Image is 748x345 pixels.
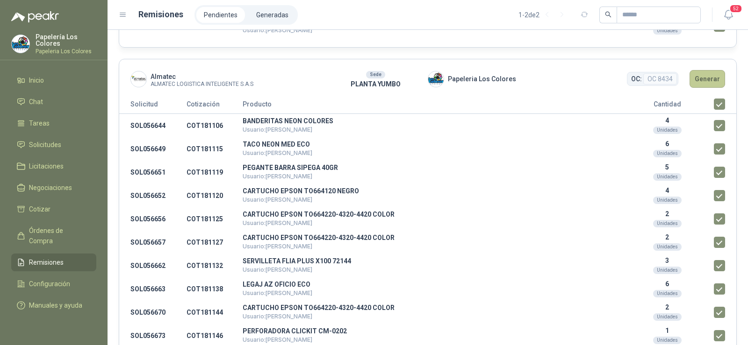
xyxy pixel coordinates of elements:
a: Manuales y ayuda [11,296,96,314]
span: Usuario: [PERSON_NAME] [243,196,312,203]
button: Generar [690,70,725,88]
td: SOL056662 [119,254,187,277]
th: Seleccionar/deseleccionar [714,99,736,114]
td: COT181144 [187,301,243,324]
span: Usuario: [PERSON_NAME] [243,266,312,273]
p: CARTUCHO EPSON TO664120 NEGRO [243,188,620,194]
p: PERFORADORA CLICKIT CM-0202 [243,328,620,334]
a: Licitaciones [11,157,96,175]
p: 4 [620,117,714,124]
span: 52 [729,4,742,13]
th: Producto [243,99,620,114]
p: CARTUCHO EPSON TO664220-4320-4420 COLOR [243,304,620,311]
td: SOL056644 [119,114,187,138]
p: 6 [620,280,714,288]
a: Tareas [11,114,96,132]
a: Solicitudes [11,136,96,154]
p: CARTUCHO EPSON TO664220-4320-4420 COLOR [243,211,620,218]
p: 6 [620,140,714,148]
p: 2 [620,210,714,218]
a: Órdenes de Compra [11,222,96,250]
a: Pendientes [196,7,245,23]
td: SOL056656 [119,207,187,231]
span: ALMATEC LOGISTICA INTELIGENTE S.A.S [151,82,253,87]
td: SOL056652 [119,184,187,207]
span: Usuario: [PERSON_NAME] [243,219,312,226]
a: Remisiones [11,253,96,271]
div: Sede [366,71,385,78]
td: COT181115 [187,137,243,161]
img: Company Logo [131,71,146,87]
td: SOL056663 [119,277,187,301]
td: SOL056657 [119,231,187,254]
p: 4 [620,187,714,194]
span: search [605,11,611,18]
span: Licitaciones [29,161,64,171]
p: 2 [620,303,714,311]
td: COT181106 [187,114,243,138]
td: COT181119 [187,161,243,184]
td: SOL056649 [119,137,187,161]
a: Generadas [249,7,296,23]
td: Seleccionar/deseleccionar [714,254,736,277]
span: Inicio [29,75,44,85]
h1: Remisiones [138,8,183,21]
td: COT181120 [187,184,243,207]
span: Almatec [151,71,253,82]
div: Unidades [653,220,682,227]
p: BANDERITAS NEON COLORES [243,118,620,124]
th: Solicitud [119,99,187,114]
div: Unidades [653,267,682,274]
p: 5 [620,163,714,171]
td: Seleccionar/deseleccionar [714,277,736,301]
p: 2 [620,233,714,241]
span: OC: [631,74,642,84]
a: Inicio [11,71,96,89]
p: Papeleria Los Colores [36,49,96,54]
td: SOL056651 [119,161,187,184]
th: Cantidad [620,99,714,114]
div: Unidades [653,150,682,157]
span: Tareas [29,118,50,128]
p: PEGANTE BARRA SIPEGA 40GR [243,164,620,171]
td: Seleccionar/deseleccionar [714,114,736,138]
span: Negociaciones [29,183,72,193]
div: Unidades [653,290,682,297]
p: CARTUCHO EPSON TO664220-4320-4420 COLOR [243,234,620,241]
div: Unidades [653,243,682,251]
td: Seleccionar/deseleccionar [714,207,736,231]
div: Unidades [653,173,682,181]
a: Cotizar [11,200,96,218]
p: SERVILLETA FLIA PLUS X100 72144 [243,258,620,264]
span: Chat [29,97,43,107]
td: COT181138 [187,277,243,301]
span: Papeleria Los Colores [448,74,516,84]
td: SOL056670 [119,301,187,324]
p: LEGAJ AZ OFICIO ECO [243,281,620,288]
div: Unidades [653,197,682,204]
p: Papelería Los Colores [36,34,96,47]
p: TACO NEON MED ECO [243,141,620,148]
span: OC 8434 [643,73,677,84]
div: 1 - 2 de 2 [518,7,569,22]
img: Logo peakr [11,11,59,22]
td: Seleccionar/deseleccionar [714,301,736,324]
td: COT181125 [187,207,243,231]
td: Seleccionar/deseleccionar [714,231,736,254]
p: 1 [620,327,714,334]
div: Unidades [653,337,682,344]
td: Seleccionar/deseleccionar [714,184,736,207]
a: Chat [11,93,96,111]
span: Usuario: [PERSON_NAME] [243,27,312,34]
td: COT181132 [187,254,243,277]
img: Company Logo [428,71,444,87]
span: Usuario: [PERSON_NAME] [243,173,312,180]
span: Usuario: [PERSON_NAME] [243,126,312,133]
p: PLANTA YUMBO [324,79,428,89]
span: Configuración [29,279,70,289]
span: Usuario: [PERSON_NAME] [243,149,312,156]
span: Órdenes de Compra [29,225,87,246]
div: Unidades [653,313,682,321]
